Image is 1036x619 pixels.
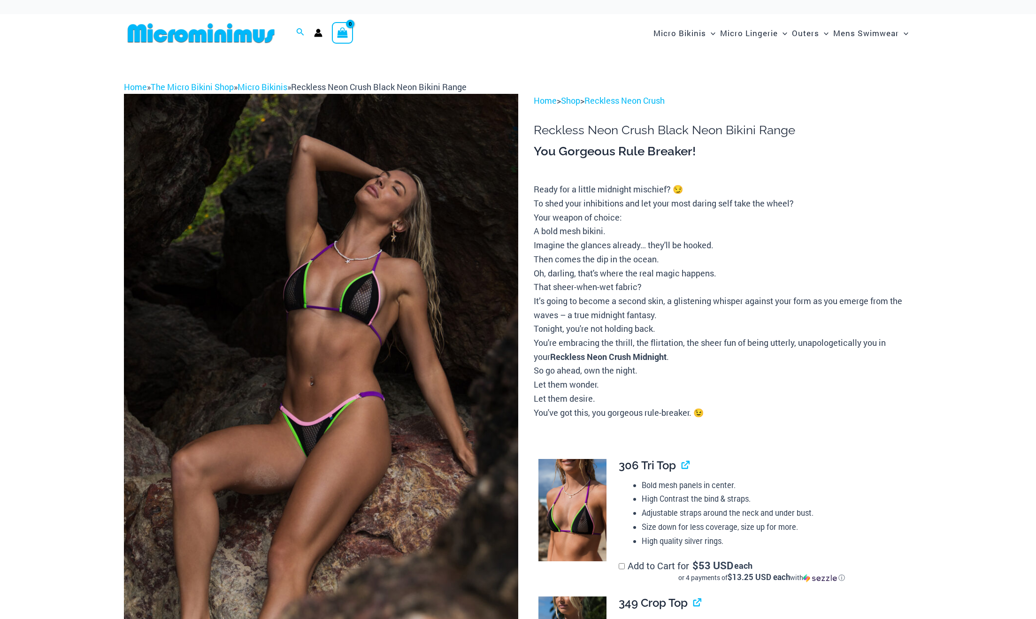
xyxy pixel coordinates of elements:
[728,572,790,582] span: $13.25 USD each
[296,27,305,39] a: Search icon link
[619,563,625,569] input: Add to Cart for$53 USD eachor 4 payments of$13.25 USD eachwithSezzle Click to learn more about Se...
[803,574,837,582] img: Sezzle
[534,94,912,108] p: > >
[831,19,911,47] a: Mens SwimwearMenu ToggleMenu Toggle
[619,573,905,582] div: or 4 payments of$13.25 USD eachwithSezzle Click to learn more about Sezzle
[642,478,905,492] li: Bold mesh panels in center.
[534,123,912,138] h1: Reckless Neon Crush Black Neon Bikini Range
[561,95,580,106] a: Shop
[833,21,899,45] span: Mens Swimwear
[238,81,287,92] a: Micro Bikinis
[692,561,733,570] span: 53 USD
[619,596,688,610] span: 349 Crop Top
[706,21,715,45] span: Menu Toggle
[720,21,778,45] span: Micro Lingerie
[124,81,467,92] span: » » »
[619,559,905,583] label: Add to Cart for
[642,506,905,520] li: Adjustable straps around the neck and under bust.
[790,19,831,47] a: OutersMenu ToggleMenu Toggle
[332,22,353,44] a: View Shopping Cart, empty
[651,19,718,47] a: Micro BikinisMenu ToggleMenu Toggle
[534,144,912,160] h3: You Gorgeous Rule Breaker!
[792,21,819,45] span: Outers
[291,81,467,92] span: Reckless Neon Crush Black Neon Bikini Range
[550,351,667,362] b: Reckless Neon Crush Midnight
[819,21,829,45] span: Menu Toggle
[734,561,752,570] span: each
[642,534,905,548] li: High quality silver rings.
[538,459,606,561] img: Reckless Neon Crush Black Neon 306 Tri Top
[619,573,905,582] div: or 4 payments of with
[151,81,234,92] a: The Micro Bikini Shop
[692,558,698,572] span: $
[642,492,905,506] li: High Contrast the bind & straps.
[584,95,665,106] a: Reckless Neon Crush
[650,17,913,49] nav: Site Navigation
[718,19,790,47] a: Micro LingerieMenu ToggleMenu Toggle
[124,23,278,44] img: MM SHOP LOGO FLAT
[534,183,912,420] p: Ready for a little midnight mischief? 😏 To shed your inhibitions and let your most daring self ta...
[124,81,147,92] a: Home
[534,95,557,106] a: Home
[899,21,908,45] span: Menu Toggle
[778,21,787,45] span: Menu Toggle
[619,459,676,472] span: 306 Tri Top
[653,21,706,45] span: Micro Bikinis
[314,29,322,37] a: Account icon link
[642,520,905,534] li: Size down for less coverage, size up for more.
